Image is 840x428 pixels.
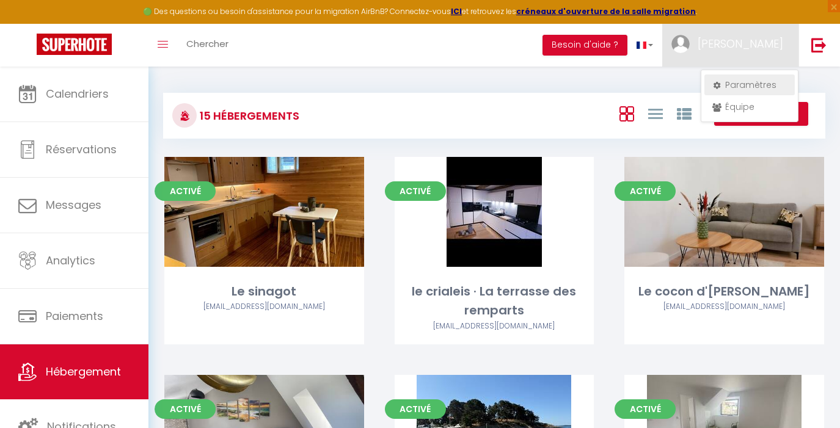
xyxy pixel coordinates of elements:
div: Airbnb [624,301,824,313]
h3: 15 Hébergements [197,102,299,129]
div: Airbnb [164,301,364,313]
span: Activé [615,399,676,419]
a: Vue en Box [619,103,634,123]
span: Activé [385,399,446,419]
a: Chercher [177,24,238,67]
div: Airbnb [395,321,594,332]
div: Le cocon d'[PERSON_NAME] [624,282,824,301]
a: Vue par Groupe [677,103,692,123]
button: Besoin d'aide ? [542,35,627,56]
a: Équipe [704,96,795,117]
span: Activé [155,399,216,419]
a: ... [PERSON_NAME] [662,24,798,67]
span: Hébergement [46,364,121,379]
span: Activé [155,181,216,201]
span: Activé [385,181,446,201]
img: ... [671,35,690,53]
a: Vue en Liste [648,103,663,123]
a: Paramètres [704,74,795,95]
span: Réservations [46,142,117,157]
div: Le sinagot [164,282,364,301]
a: créneaux d'ouverture de la salle migration [516,6,696,16]
a: ICI [451,6,462,16]
span: Calendriers [46,86,109,101]
span: Messages [46,197,101,212]
button: Ouvrir le widget de chat LiveChat [10,5,46,42]
span: Paiements [46,308,103,324]
span: Analytics [46,253,95,268]
span: [PERSON_NAME] [698,36,783,51]
div: le crialeis · La terrasse des remparts [395,282,594,321]
span: Chercher [186,37,228,50]
img: logout [811,37,827,53]
img: Super Booking [37,34,112,55]
span: Activé [615,181,676,201]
